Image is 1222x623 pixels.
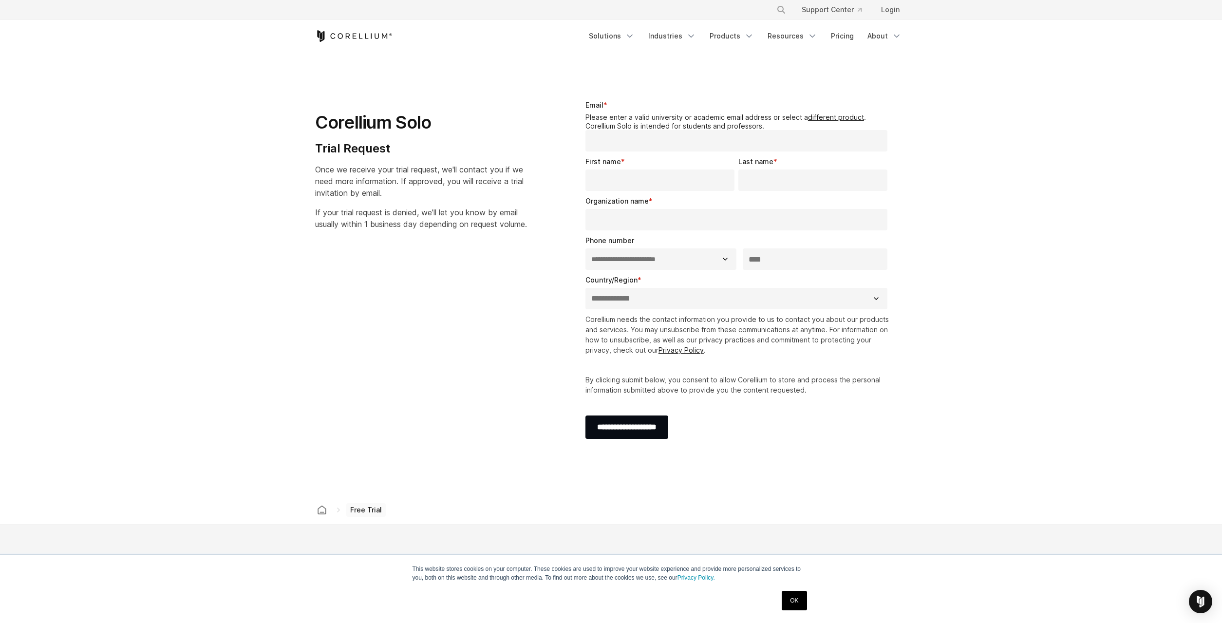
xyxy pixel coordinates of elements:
[765,1,907,19] div: Navigation Menu
[585,375,892,395] p: By clicking submit below, you consent to allow Corellium to store and process the personal inform...
[585,314,892,355] p: Corellium needs the contact information you provide to us to contact you about our products and s...
[315,141,527,156] h4: Trial Request
[585,157,621,166] span: First name
[313,503,331,517] a: Corellium home
[677,574,715,581] a: Privacy Policy.
[585,197,649,205] span: Organization name
[585,236,634,245] span: Phone number
[413,565,810,582] p: This website stores cookies on your computer. These cookies are used to improve your website expe...
[583,27,640,45] a: Solutions
[825,27,860,45] a: Pricing
[658,346,704,354] a: Privacy Policy
[583,27,907,45] div: Navigation Menu
[315,208,527,229] span: If your trial request is denied, we'll let you know by email usually within 1 business day depend...
[862,27,907,45] a: About
[738,157,773,166] span: Last name
[1189,590,1212,613] div: Open Intercom Messenger
[772,1,790,19] button: Search
[782,591,807,610] a: OK
[794,1,869,19] a: Support Center
[585,276,638,284] span: Country/Region
[762,27,823,45] a: Resources
[873,1,907,19] a: Login
[642,27,702,45] a: Industries
[315,30,393,42] a: Corellium Home
[346,503,386,517] span: Free Trial
[808,113,864,121] a: different product
[704,27,760,45] a: Products
[585,113,892,130] legend: Please enter a valid university or academic email address or select a . Corellium Solo is intende...
[585,101,603,109] span: Email
[315,112,527,133] h1: Corellium Solo
[315,165,524,198] span: Once we receive your trial request, we'll contact you if we need more information. If approved, y...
